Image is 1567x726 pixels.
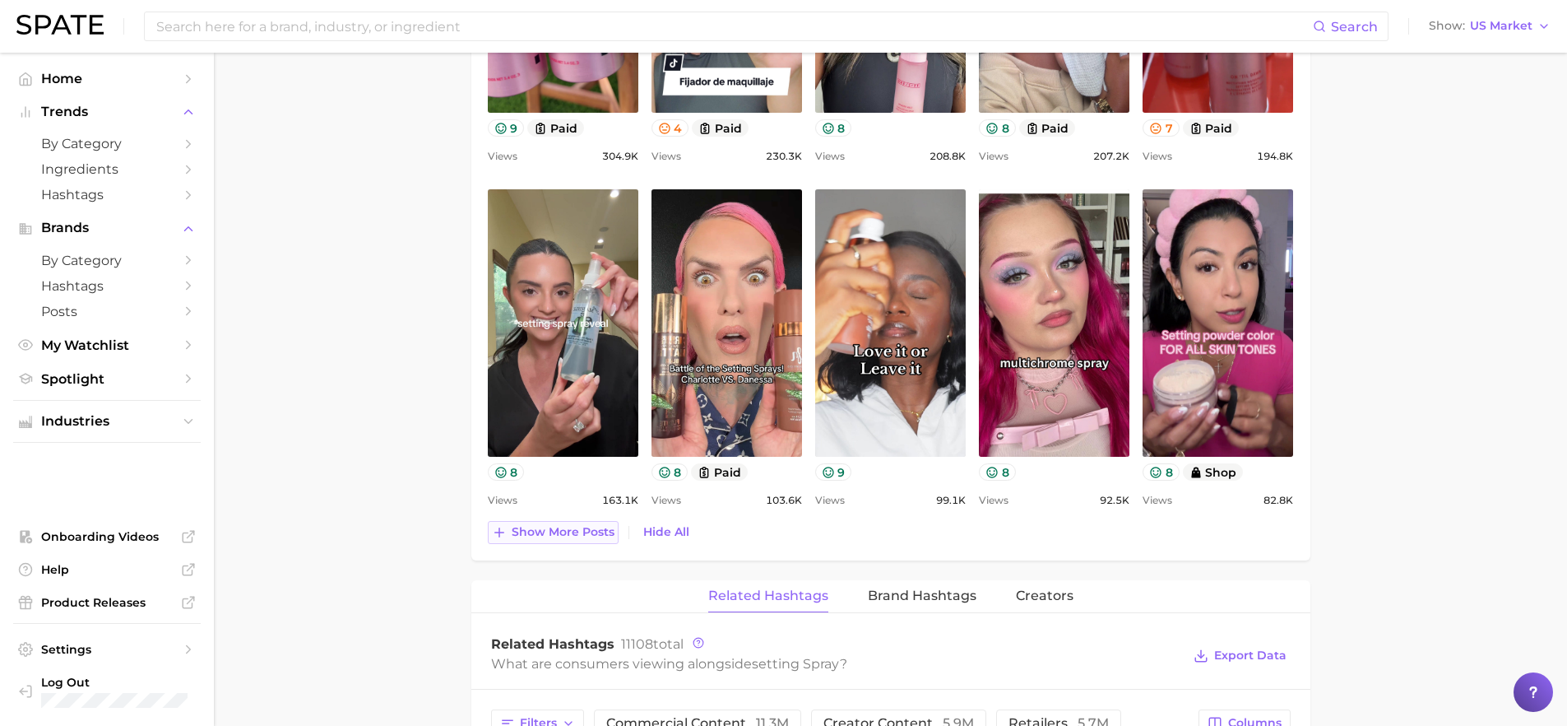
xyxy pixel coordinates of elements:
[1429,21,1465,30] span: Show
[13,637,201,662] a: Settings
[13,182,201,207] a: Hashtags
[41,675,188,690] span: Log Out
[16,15,104,35] img: SPATE
[488,463,525,481] button: 8
[815,491,845,510] span: Views
[1093,147,1129,166] span: 207.2k
[41,253,173,268] span: by Category
[979,147,1008,166] span: Views
[41,187,173,202] span: Hashtags
[936,491,966,510] span: 99.1k
[1189,645,1290,668] button: Export Data
[979,119,1016,137] button: 8
[815,463,852,481] button: 9
[930,147,966,166] span: 208.8k
[1019,119,1076,137] button: paid
[13,100,201,124] button: Trends
[979,491,1008,510] span: Views
[602,491,638,510] span: 163.1k
[13,670,201,713] a: Log out. Currently logged in with e-mail christel.bayle@loreal.com.
[488,119,525,137] button: 9
[13,66,201,91] a: Home
[692,119,749,137] button: paid
[41,304,173,319] span: Posts
[13,216,201,240] button: Brands
[527,119,584,137] button: paid
[41,529,173,544] span: Onboarding Videos
[13,524,201,549] a: Onboarding Videos
[1331,19,1378,35] span: Search
[651,119,689,137] button: 4
[621,636,684,652] span: total
[41,337,173,353] span: My Watchlist
[13,366,201,392] a: Spotlight
[1143,463,1180,481] button: 8
[815,147,845,166] span: Views
[13,557,201,582] a: Help
[651,463,688,481] button: 8
[1143,147,1172,166] span: Views
[491,653,1182,675] div: What are consumers viewing alongside ?
[41,278,173,294] span: Hashtags
[41,71,173,86] span: Home
[512,525,614,539] span: Show more posts
[488,491,517,510] span: Views
[1143,491,1172,510] span: Views
[1214,649,1287,663] span: Export Data
[41,371,173,387] span: Spotlight
[1183,119,1240,137] button: paid
[41,414,173,429] span: Industries
[1016,589,1073,603] span: Creators
[766,491,802,510] span: 103.6k
[13,299,201,324] a: Posts
[979,463,1016,481] button: 8
[868,589,976,603] span: Brand Hashtags
[1263,491,1293,510] span: 82.8k
[41,161,173,177] span: Ingredients
[13,131,201,156] a: by Category
[639,521,693,543] button: Hide All
[1100,491,1129,510] span: 92.5k
[41,105,173,119] span: Trends
[602,147,638,166] span: 304.9k
[1257,147,1293,166] span: 194.8k
[651,147,681,166] span: Views
[13,333,201,358] a: My Watchlist
[621,636,653,652] span: 11108
[13,409,201,434] button: Industries
[1183,463,1244,481] button: shop
[651,491,681,510] span: Views
[691,463,748,481] button: paid
[488,147,517,166] span: Views
[708,589,828,603] span: Related Hashtags
[766,147,802,166] span: 230.3k
[13,590,201,615] a: Product Releases
[643,525,689,539] span: Hide All
[41,221,173,235] span: Brands
[155,12,1313,40] input: Search here for a brand, industry, or ingredient
[41,136,173,151] span: by Category
[41,595,173,610] span: Product Releases
[488,521,619,544] button: Show more posts
[491,636,614,652] span: Related Hashtags
[41,642,173,657] span: Settings
[815,119,852,137] button: 8
[13,273,201,299] a: Hashtags
[41,562,173,577] span: Help
[752,656,840,672] span: setting spray
[13,156,201,182] a: Ingredients
[13,248,201,273] a: by Category
[1143,119,1180,137] button: 7
[1425,16,1555,37] button: ShowUS Market
[1470,21,1532,30] span: US Market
